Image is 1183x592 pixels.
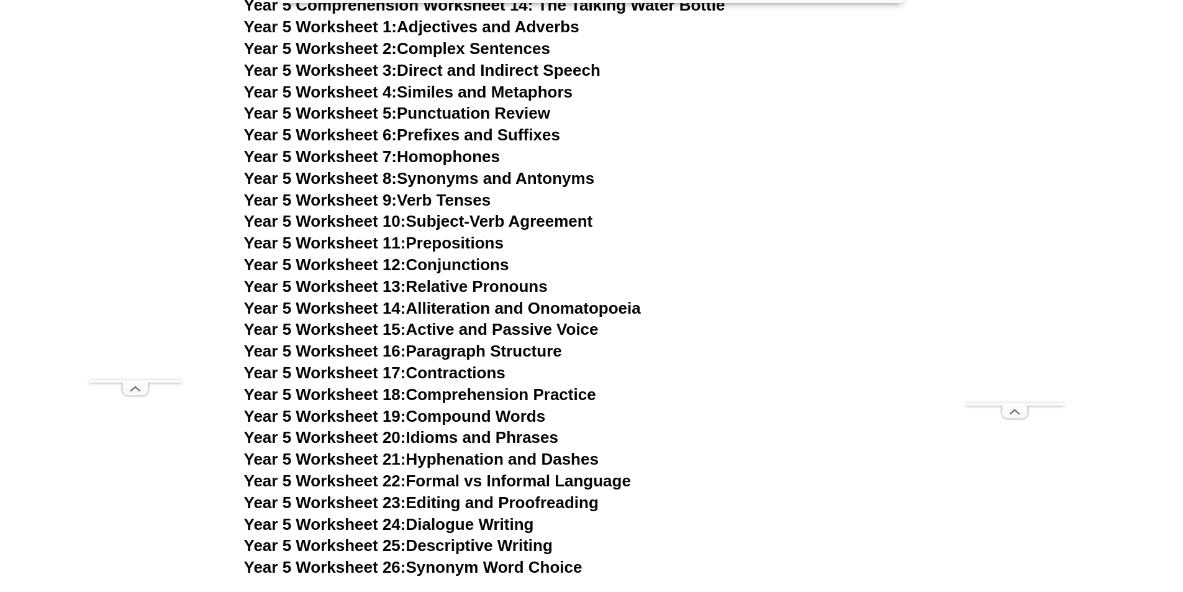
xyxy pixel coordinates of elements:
[244,407,406,426] span: Year 5 Worksheet 19:
[244,61,601,80] a: Year 5 Worksheet 3:Direct and Indirect Speech
[976,452,1183,592] iframe: Chat Widget
[244,125,397,144] span: Year 5 Worksheet 6:
[244,428,558,447] a: Year 5 Worksheet 20:Idioms and Phrases
[244,471,631,490] a: Year 5 Worksheet 22:Formal vs Informal Language
[244,104,397,122] span: Year 5 Worksheet 5:
[244,493,599,512] a: Year 5 Worksheet 23:Editing and Proofreading
[244,536,553,555] a: Year 5 Worksheet 25:Descriptive Writing
[244,234,406,252] span: Year 5 Worksheet 11:
[244,191,397,209] span: Year 5 Worksheet 9:
[244,61,397,80] span: Year 5 Worksheet 3:
[244,255,406,274] span: Year 5 Worksheet 12:
[244,428,406,447] span: Year 5 Worksheet 20:
[244,450,406,468] span: Year 5 Worksheet 21:
[244,299,406,317] span: Year 5 Worksheet 14:
[244,83,573,101] a: Year 5 Worksheet 4:Similes and Metaphors
[244,493,406,512] span: Year 5 Worksheet 23:
[244,320,599,339] a: Year 5 Worksheet 15:Active and Passive Voice
[244,342,562,360] a: Year 5 Worksheet 16:Paragraph Structure
[244,558,406,576] span: Year 5 Worksheet 26:
[244,277,548,296] a: Year 5 Worksheet 13:Relative Pronouns
[244,385,596,404] a: Year 5 Worksheet 18:Comprehension Practice
[244,17,397,36] span: Year 5 Worksheet 1:
[244,299,641,317] a: Year 5 Worksheet 14:Alliteration and Onomatopoeia
[244,169,397,188] span: Year 5 Worksheet 8:
[244,363,406,382] span: Year 5 Worksheet 17:
[244,147,397,166] span: Year 5 Worksheet 7:
[244,515,406,534] span: Year 5 Worksheet 24:
[244,407,546,426] a: Year 5 Worksheet 19:Compound Words
[244,515,534,534] a: Year 5 Worksheet 24:Dialogue Writing
[244,147,501,166] a: Year 5 Worksheet 7:Homophones
[244,450,599,468] a: Year 5 Worksheet 21:Hyphenation and Dashes
[244,558,582,576] a: Year 5 Worksheet 26:Synonym Word Choice
[244,212,406,230] span: Year 5 Worksheet 10:
[244,536,406,555] span: Year 5 Worksheet 25:
[244,17,579,36] a: Year 5 Worksheet 1:Adjectives and Adverbs
[965,30,1064,403] iframe: Advertisement
[89,30,182,380] iframe: Advertisement
[244,104,550,122] a: Year 5 Worksheet 5:Punctuation Review
[244,39,550,58] a: Year 5 Worksheet 2:Complex Sentences
[244,385,406,404] span: Year 5 Worksheet 18:
[244,471,406,490] span: Year 5 Worksheet 22:
[244,255,509,274] a: Year 5 Worksheet 12:Conjunctions
[244,342,406,360] span: Year 5 Worksheet 16:
[244,83,397,101] span: Year 5 Worksheet 4:
[244,39,397,58] span: Year 5 Worksheet 2:
[244,212,593,230] a: Year 5 Worksheet 10:Subject-Verb Agreement
[244,169,595,188] a: Year 5 Worksheet 8:Synonyms and Antonyms
[244,320,406,339] span: Year 5 Worksheet 15:
[244,125,560,144] a: Year 5 Worksheet 6:Prefixes and Suffixes
[244,277,406,296] span: Year 5 Worksheet 13:
[244,191,491,209] a: Year 5 Worksheet 9:Verb Tenses
[244,234,504,252] a: Year 5 Worksheet 11:Prepositions
[244,363,505,382] a: Year 5 Worksheet 17:Contractions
